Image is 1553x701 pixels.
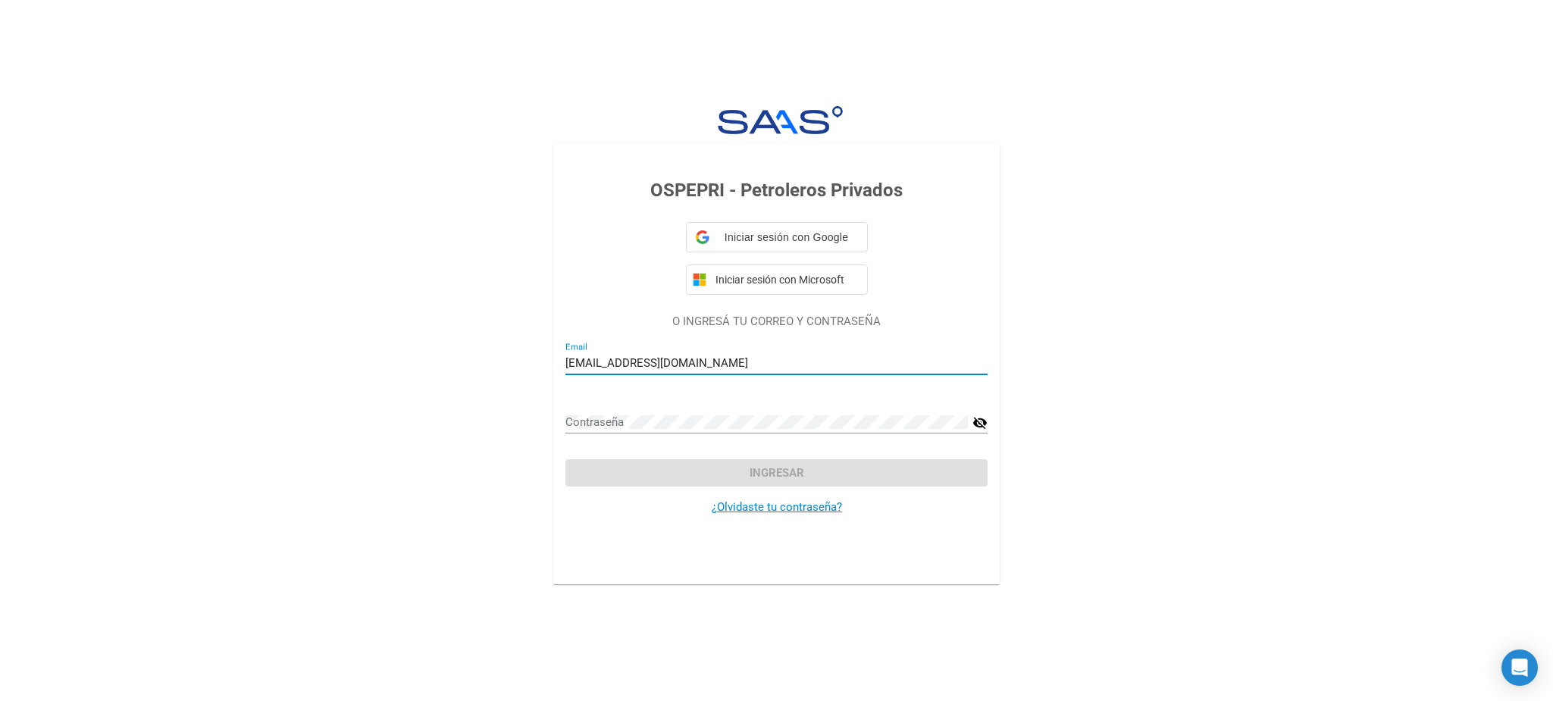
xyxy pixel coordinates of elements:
p: O INGRESÁ TU CORREO Y CONTRASEÑA [565,313,988,330]
button: Ingresar [565,459,988,487]
button: Iniciar sesión con Microsoft [686,264,868,295]
a: ¿Olvidaste tu contraseña? [712,500,842,514]
span: Ingresar [750,466,804,480]
span: Iniciar sesión con Google [715,230,858,246]
mat-icon: visibility_off [972,414,988,432]
h3: OSPEPRI - Petroleros Privados [565,177,988,204]
span: Iniciar sesión con Microsoft [712,274,861,286]
div: Open Intercom Messenger [1501,649,1538,686]
div: Iniciar sesión con Google [686,222,868,252]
